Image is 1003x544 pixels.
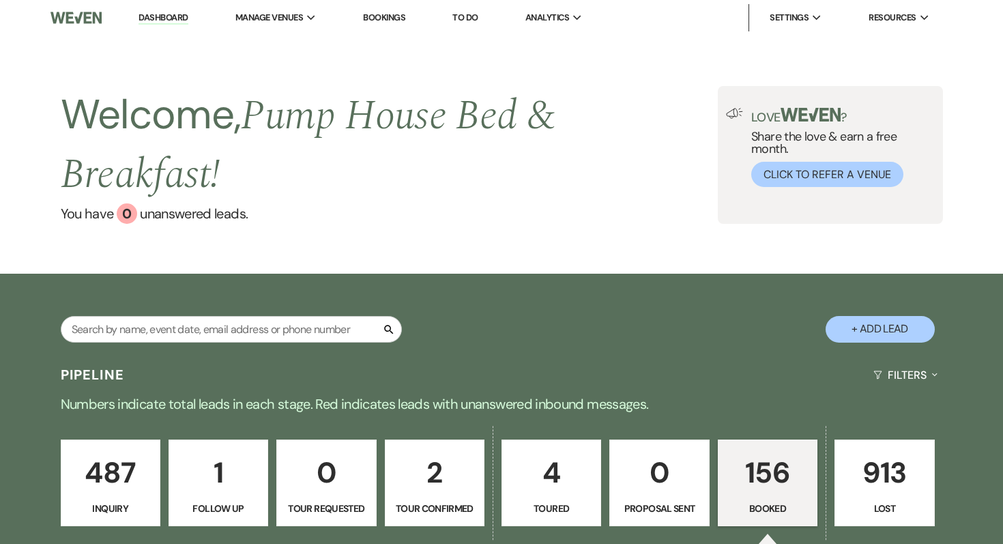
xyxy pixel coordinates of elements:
p: 913 [843,450,925,496]
div: 0 [117,203,137,224]
span: Manage Venues [235,11,303,25]
button: Filters [868,357,942,393]
h3: Pipeline [61,365,125,384]
a: Dashboard [139,12,188,25]
a: 2Tour Confirmed [385,440,484,527]
p: Inquiry [70,501,151,516]
span: Settings [770,11,809,25]
p: 0 [285,450,367,496]
p: Booked [727,501,809,516]
span: Analytics [525,11,569,25]
a: You have 0 unanswered leads. [61,203,718,224]
a: 156Booked [718,440,817,527]
p: Love ? [751,108,934,124]
img: weven-logo-green.svg [781,108,841,121]
p: 156 [727,450,809,496]
a: Bookings [363,12,405,23]
p: Toured [510,501,592,516]
div: Share the love & earn a free month. [743,108,934,187]
p: Lost [843,501,925,516]
img: Weven Logo [50,3,102,32]
p: Tour Requested [285,501,367,516]
p: Numbers indicate total leads in each stage. Red indicates leads with unanswered inbound messages. [10,393,993,415]
a: 487Inquiry [61,440,160,527]
input: Search by name, event date, email address or phone number [61,316,402,343]
p: 4 [510,450,592,496]
span: Pump House Bed & Breakfast ! [61,85,556,206]
button: Click to Refer a Venue [751,162,903,187]
a: To Do [452,12,478,23]
a: 1Follow Up [169,440,268,527]
img: loud-speaker-illustration.svg [726,108,743,119]
a: 0Proposal Sent [609,440,709,527]
p: 1 [177,450,259,496]
p: Follow Up [177,501,259,516]
a: 0Tour Requested [276,440,376,527]
button: + Add Lead [826,316,935,343]
p: Proposal Sent [618,501,700,516]
a: 4Toured [501,440,601,527]
p: Tour Confirmed [394,501,476,516]
p: 0 [618,450,700,496]
a: 913Lost [834,440,934,527]
span: Resources [869,11,916,25]
p: 2 [394,450,476,496]
h2: Welcome, [61,86,718,203]
p: 487 [70,450,151,496]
